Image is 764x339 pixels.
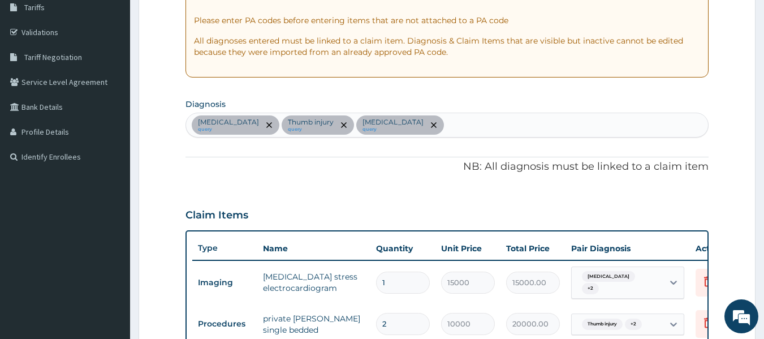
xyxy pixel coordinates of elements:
td: Procedures [192,314,257,334]
th: Quantity [370,237,435,260]
td: Imaging [192,272,257,293]
p: All diagnoses entered must be linked to a claim item. Diagnosis & Claim Items that are visible bu... [194,35,701,58]
span: remove selection option [339,120,349,130]
th: Total Price [500,237,566,260]
th: Actions [690,237,746,260]
p: NB: All diagnosis must be linked to a claim item [185,160,709,174]
span: Tariffs [24,2,45,12]
p: Please enter PA codes before entering items that are not attached to a PA code [194,15,701,26]
span: + 2 [625,319,642,330]
h3: Claim Items [185,209,248,222]
img: d_794563401_company_1708531726252_794563401 [21,57,46,85]
small: query [362,127,424,132]
div: Chat with us now [59,63,190,78]
small: query [288,127,334,132]
span: + 2 [582,283,599,294]
p: [MEDICAL_DATA] [362,118,424,127]
span: Thumb injury [582,319,623,330]
span: remove selection option [429,120,439,130]
th: Name [257,237,370,260]
th: Pair Diagnosis [566,237,690,260]
small: query [198,127,259,132]
td: [MEDICAL_DATA] stress electrocardiogram [257,265,370,299]
span: remove selection option [264,120,274,130]
span: Tariff Negotiation [24,52,82,62]
span: We're online! [66,99,156,213]
p: Thumb injury [288,118,334,127]
p: [MEDICAL_DATA] [198,118,259,127]
label: Diagnosis [185,98,226,110]
th: Type [192,238,257,259]
th: Unit Price [435,237,500,260]
div: Minimize live chat window [185,6,213,33]
textarea: Type your message and hit 'Enter' [6,222,215,261]
span: [MEDICAL_DATA] [582,271,635,282]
